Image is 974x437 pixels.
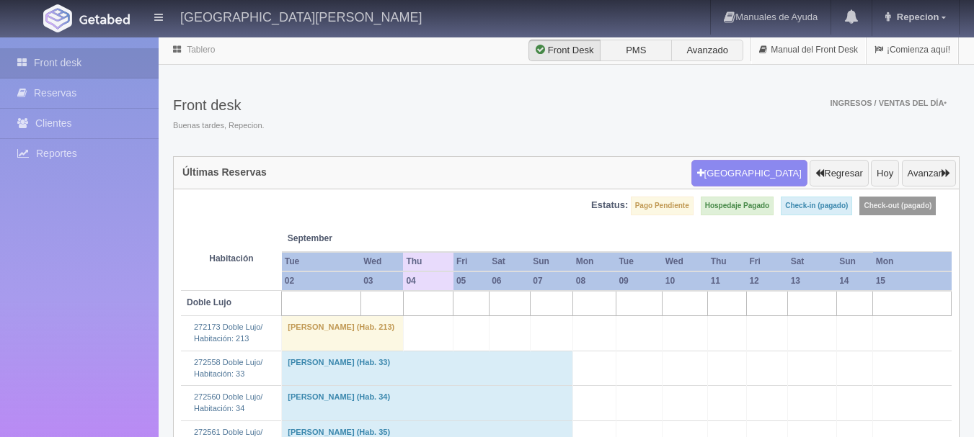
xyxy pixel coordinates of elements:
button: Hoy [871,160,899,187]
th: 02 [282,271,360,291]
a: 272173 Doble Lujo/Habitación: 213 [194,323,262,343]
th: Fri [453,252,489,271]
th: 11 [708,271,747,291]
a: 272558 Doble Lujo/Habitación: 33 [194,358,262,378]
th: Mon [573,252,616,271]
button: Regresar [810,160,868,187]
th: Sun [530,252,573,271]
th: Wed [360,252,403,271]
label: Front Desk [528,40,601,61]
th: Sun [836,252,872,271]
td: [PERSON_NAME] (Hab. 34) [282,386,573,420]
span: Buenas tardes, Repecion. [173,120,265,132]
a: Tablero [187,45,215,55]
label: Check-in (pagado) [781,197,852,215]
span: Repecion [893,12,939,22]
th: 14 [836,271,872,291]
label: Hospedaje Pagado [701,197,774,215]
th: 06 [489,271,530,291]
button: [GEOGRAPHIC_DATA] [691,160,807,187]
th: Thu [403,252,453,271]
button: Avanzar [902,160,956,187]
span: Ingresos / Ventas del día [830,99,947,107]
th: Fri [746,252,787,271]
th: Sat [788,252,836,271]
th: Thu [708,252,747,271]
th: Wed [663,252,708,271]
label: Avanzado [671,40,743,61]
h3: Front desk [173,97,265,113]
h4: [GEOGRAPHIC_DATA][PERSON_NAME] [180,7,422,25]
th: Mon [873,252,952,271]
th: 12 [746,271,787,291]
img: Getabed [43,4,72,32]
th: Tue [282,252,360,271]
th: 04 [403,271,453,291]
th: 15 [873,271,952,291]
th: Sat [489,252,530,271]
th: 03 [360,271,403,291]
label: Estatus: [591,199,628,212]
td: [PERSON_NAME] (Hab. 33) [282,351,573,385]
th: 10 [663,271,708,291]
td: [PERSON_NAME] (Hab. 213) [282,316,404,351]
a: 272560 Doble Lujo/Habitación: 34 [194,392,262,413]
b: Doble Lujo [187,297,231,307]
label: Check-out (pagado) [859,197,936,215]
span: September [288,233,398,245]
a: Manual del Front Desk [751,36,866,64]
th: 08 [573,271,616,291]
th: 13 [788,271,836,291]
a: ¡Comienza aquí! [867,36,958,64]
th: Tue [616,252,662,271]
th: 05 [453,271,489,291]
strong: Habitación [209,253,253,263]
label: PMS [600,40,672,61]
img: Getabed [79,14,130,24]
th: 07 [530,271,573,291]
h4: Últimas Reservas [182,167,267,178]
label: Pago Pendiente [631,197,694,215]
th: 09 [616,271,662,291]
